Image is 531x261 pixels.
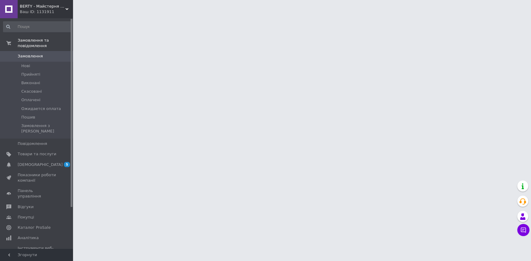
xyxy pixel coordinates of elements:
[64,162,70,167] span: 5
[18,38,73,49] span: Замовлення та повідомлення
[18,215,34,220] span: Покупці
[517,224,529,236] button: Чат з покупцем
[20,9,73,15] div: Ваш ID: 1131911
[18,225,51,230] span: Каталог ProSale
[18,172,56,183] span: Показники роботи компанії
[20,4,65,9] span: BERTY - Майстерня шкіряних виробів
[21,63,30,69] span: Нові
[18,141,47,146] span: Повідомлення
[18,53,43,59] span: Замовлення
[18,235,39,241] span: Аналітика
[21,106,61,112] span: Ожидается оплата
[21,89,42,94] span: Скасовані
[21,80,40,86] span: Виконані
[21,115,35,120] span: Пошив
[18,188,56,199] span: Панель управління
[18,204,33,210] span: Відгуки
[3,21,72,32] input: Пошук
[18,162,63,167] span: [DEMOGRAPHIC_DATA]
[21,72,40,77] span: Прийняті
[21,97,40,103] span: Оплачені
[21,123,71,134] span: Замовлення з [PERSON_NAME]
[18,151,56,157] span: Товари та послуги
[18,246,56,256] span: Інструменти веб-майстра та SEO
